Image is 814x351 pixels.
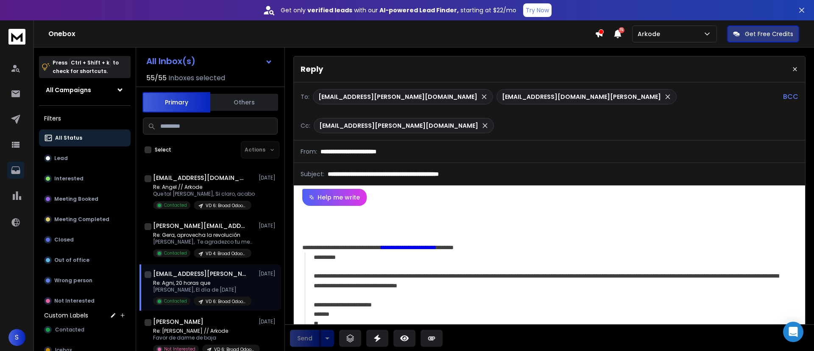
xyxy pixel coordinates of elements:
p: [DATE] [259,318,278,325]
span: 15 [619,27,624,33]
button: Contacted [39,321,131,338]
button: Wrong person [39,272,131,289]
button: Meeting Booked [39,191,131,208]
button: Get Free Credits [727,25,799,42]
h1: [EMAIL_ADDRESS][PERSON_NAME][DOMAIN_NAME] +1 [153,270,246,278]
p: Meeting Completed [54,216,109,223]
p: Cc: [301,121,310,130]
p: [EMAIL_ADDRESS][DOMAIN_NAME][PERSON_NAME] [502,93,661,101]
strong: verified leads [307,6,352,14]
button: Out of office [39,252,131,269]
p: Try Now [526,6,549,14]
p: Contacted [164,250,187,256]
p: [DATE] [259,270,278,277]
p: [PERSON_NAME], Te agradezco tu mensaje [153,239,255,245]
p: [DATE] [259,174,278,181]
button: Others [210,93,278,112]
p: Favor de darme de baja [153,334,255,341]
p: Reply [301,63,323,75]
p: Interested [54,175,84,182]
h1: All Inbox(s) [146,57,195,65]
button: Try Now [523,3,552,17]
p: Re: Angel // Arkode [153,184,255,191]
p: VD 4: Broad Odoo_Campaign - ARKODE [206,250,246,257]
p: VD 6: Broad Odoo_Campaign - ARKODE [206,298,246,305]
button: Lead [39,150,131,167]
p: VD 6: Broad Odoo_Campaign - ARKODE [206,202,246,209]
p: Subject: [301,170,324,178]
p: Re: Agni, 20 horas que [153,280,251,286]
p: All Status [55,135,82,141]
h1: Onebox [48,29,595,39]
p: From: [301,147,317,156]
button: Closed [39,231,131,248]
button: Help me write [302,189,367,206]
h1: [EMAIL_ADDRESS][DOMAIN_NAME] [153,174,246,182]
p: Re: Gera, aprovecha la revolución [153,232,255,239]
p: Que tal [PERSON_NAME], Si claro, acabo [153,191,255,197]
p: Arkode [638,30,663,38]
p: Closed [54,236,74,243]
p: Contacted [164,298,187,304]
p: To: [301,93,309,101]
button: Interested [39,170,131,187]
p: Get only with our starting at $22/mo [281,6,516,14]
h1: [PERSON_NAME][EMAIL_ADDRESS][DOMAIN_NAME] [153,222,246,230]
strong: AI-powered Lead Finder, [379,6,459,14]
h1: All Campaigns [46,86,91,94]
p: [DATE] [259,222,278,229]
button: Primary [142,92,210,112]
h3: Filters [39,112,131,124]
button: All Campaigns [39,81,131,98]
label: Select [155,146,171,153]
p: Meeting Booked [54,196,98,202]
h1: [PERSON_NAME] [153,317,203,326]
p: [EMAIL_ADDRESS][PERSON_NAME][DOMAIN_NAME] [319,121,478,130]
p: Contacted [164,202,187,208]
p: Get Free Credits [745,30,793,38]
span: Contacted [55,326,84,333]
img: logo [8,29,25,45]
button: Meeting Completed [39,211,131,228]
p: [PERSON_NAME], El día de [DATE] [153,286,251,293]
button: Not Interested [39,292,131,309]
button: S [8,329,25,346]
p: Wrong person [54,277,92,284]
span: Ctrl + Shift + k [70,58,111,67]
p: Out of office [54,257,89,264]
span: 55 / 55 [146,73,167,83]
h3: Custom Labels [44,311,88,320]
h3: Inboxes selected [168,73,225,83]
p: Not Interested [54,298,95,304]
p: Press to check for shortcuts. [53,59,119,76]
p: Lead [54,155,68,162]
div: Open Intercom Messenger [783,322,803,342]
p: BCC [783,92,798,102]
button: All Status [39,129,131,146]
p: Re: [PERSON_NAME] // Arkode [153,328,255,334]
button: All Inbox(s) [139,53,279,70]
p: [EMAIL_ADDRESS][PERSON_NAME][DOMAIN_NAME] [318,93,477,101]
